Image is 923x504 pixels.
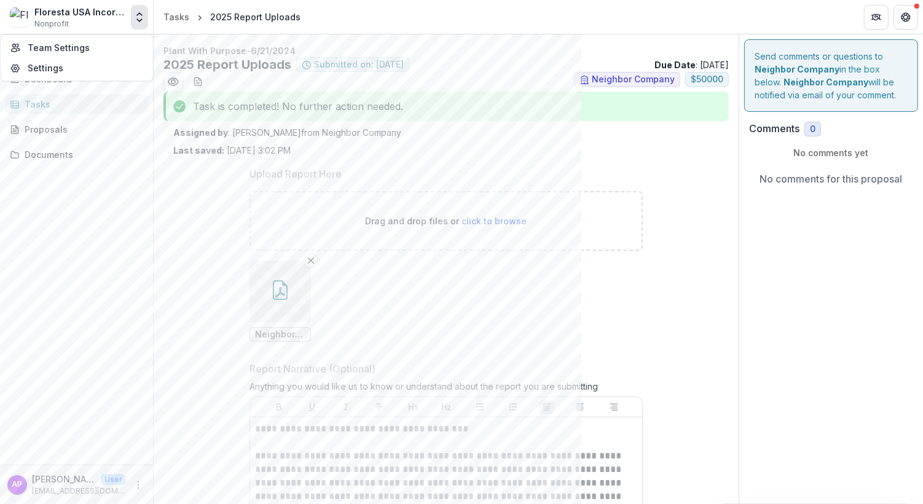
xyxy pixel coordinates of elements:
[506,400,520,414] button: Ordered List
[163,57,291,72] h2: 2025 Report Uploads
[25,98,138,111] div: Tasks
[473,400,487,414] button: Bullet List
[755,64,839,74] strong: Neighbor Company
[163,10,189,23] div: Tasks
[249,381,643,396] div: Anything you would like us to know or understand about the report you are submitting
[12,481,23,489] div: Allie Plasek
[5,94,148,114] a: Tasks
[5,144,148,165] a: Documents
[173,145,224,156] strong: Last saved:
[810,124,815,135] span: 0
[305,400,320,414] button: Underline
[101,474,126,485] p: User
[654,60,696,70] strong: Due Date
[159,8,194,26] a: Tasks
[654,58,729,71] p: : [DATE]
[163,44,729,57] p: Plant With Purpose-6/21/2024
[314,60,404,70] span: Submitted on: [DATE]
[173,127,228,138] strong: Assigned by
[366,215,527,227] p: Drag and drop files or
[249,361,375,376] p: Report Narrative (Optional)
[339,400,353,414] button: Italicize
[32,486,126,497] p: [EMAIL_ADDRESS][DOMAIN_NAME]
[760,171,903,186] p: No comments for this proposal
[163,92,729,121] div: Task is completed! No further action needed.
[255,329,305,340] span: Neighbor Company Report.pdf
[10,7,29,27] img: Floresta USA Incorporated
[749,146,913,159] p: No comments yet
[864,5,889,30] button: Partners
[34,18,69,30] span: Nonprofit
[163,72,183,92] button: Preview 74e60b47-697f-4fca-8406-c02a0b85622d.pdf
[540,400,554,414] button: Align Left
[272,400,286,414] button: Bold
[249,167,342,181] p: Upload Report Here
[5,119,148,140] a: Proposals
[249,261,311,342] div: Remove FileNeighbor Company Report.pdf
[607,400,621,414] button: Align Right
[173,144,291,157] p: [DATE] 3:02 PM
[188,72,208,92] button: download-word-button
[25,148,138,161] div: Documents
[25,123,138,136] div: Proposals
[210,10,300,23] div: 2025 Report Uploads
[173,126,719,139] p: : [PERSON_NAME] from Neighbor Company
[749,123,799,135] h2: Comments
[34,6,126,18] div: Floresta USA Incorporated
[159,8,305,26] nav: breadcrumb
[131,5,148,30] button: Open entity switcher
[304,253,318,268] button: Remove File
[744,39,918,112] div: Send comments or questions to in the box below. will be notified via email of your comment.
[131,478,146,492] button: More
[372,400,387,414] button: Strike
[691,74,723,85] span: $ 50000
[784,77,868,87] strong: Neighbor Company
[894,5,918,30] button: Get Help
[406,400,420,414] button: Heading 1
[32,473,96,486] p: [PERSON_NAME]
[592,74,675,85] span: Neighbor Company
[462,216,527,226] span: click to browse
[573,400,587,414] button: Align Center
[439,400,454,414] button: Heading 2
